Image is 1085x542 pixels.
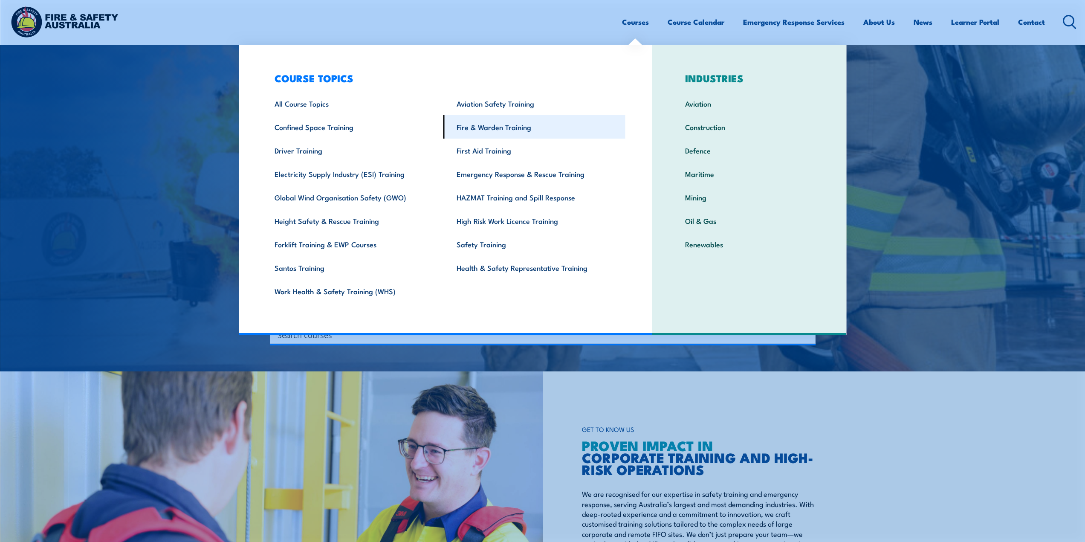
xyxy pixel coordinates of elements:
[582,422,816,438] h6: GET TO KNOW US
[672,115,827,139] a: Construction
[261,162,443,185] a: Electricity Supply Industry (ESI) Training
[443,209,625,232] a: High Risk Work Licence Training
[672,185,827,209] a: Mining
[443,162,625,185] a: Emergency Response & Rescue Training
[672,232,827,256] a: Renewables
[743,11,845,33] a: Emergency Response Services
[261,139,443,162] a: Driver Training
[622,11,649,33] a: Courses
[261,232,443,256] a: Forklift Training & EWP Courses
[443,232,625,256] a: Safety Training
[582,435,713,456] span: PROVEN IMPACT IN
[672,72,827,84] h3: INDUSTRIES
[443,115,625,139] a: Fire & Warden Training
[914,11,932,33] a: News
[582,439,816,475] h2: CORPORATE TRAINING AND HIGH-RISK OPERATIONS
[1018,11,1045,33] a: Contact
[261,115,443,139] a: Confined Space Training
[261,279,443,303] a: Work Health & Safety Training (WHS)
[951,11,999,33] a: Learner Portal
[261,185,443,209] a: Global Wind Organisation Safety (GWO)
[672,162,827,185] a: Maritime
[672,209,827,232] a: Oil & Gas
[443,256,625,279] a: Health & Safety Representative Training
[443,185,625,209] a: HAZMAT Training and Spill Response
[863,11,895,33] a: About Us
[672,92,827,115] a: Aviation
[261,209,443,232] a: Height Safety & Rescue Training
[672,139,827,162] a: Defence
[261,72,625,84] h3: COURSE TOPICS
[443,139,625,162] a: First Aid Training
[443,92,625,115] a: Aviation Safety Training
[261,256,443,279] a: Santos Training
[668,11,724,33] a: Course Calendar
[261,92,443,115] a: All Course Topics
